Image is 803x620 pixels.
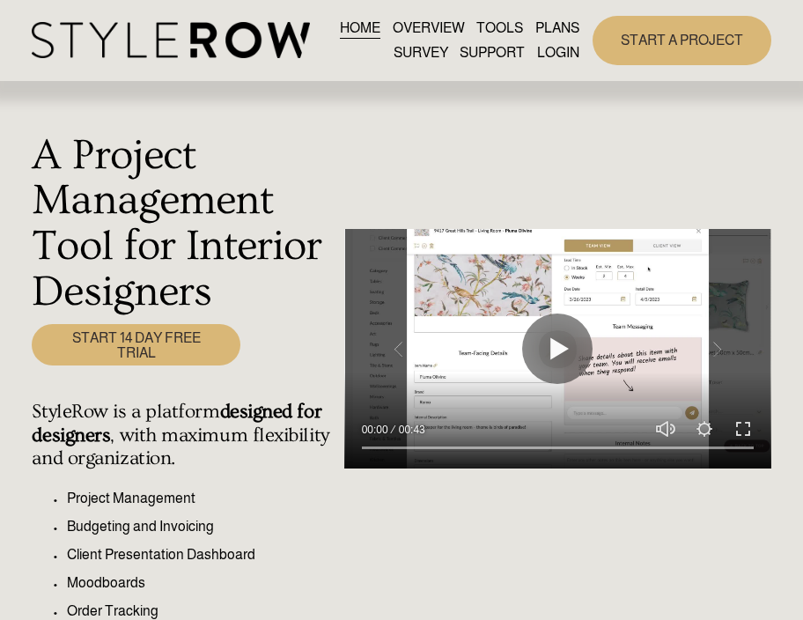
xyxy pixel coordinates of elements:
[593,16,771,64] a: START A PROJECT
[535,17,579,41] a: PLANS
[67,544,334,565] p: Client Presentation Dashboard
[32,324,240,365] a: START 14 DAY FREE TRIAL
[32,401,334,470] h4: StyleRow is a platform , with maximum flexibility and organization.
[460,41,525,64] a: folder dropdown
[32,401,326,446] strong: designed for designers
[393,421,430,439] div: Duration
[537,41,579,64] a: LOGIN
[340,17,380,41] a: HOME
[67,572,334,594] p: Moodboards
[362,442,754,454] input: Seek
[522,314,593,384] button: Play
[394,41,448,64] a: SURVEY
[67,516,334,537] p: Budgeting and Invoicing
[32,133,334,314] h1: A Project Management Tool for Interior Designers
[460,42,525,63] span: SUPPORT
[32,22,309,58] img: StyleRow
[362,421,393,439] div: Current time
[476,17,523,41] a: TOOLS
[393,17,465,41] a: OVERVIEW
[67,488,334,509] p: Project Management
